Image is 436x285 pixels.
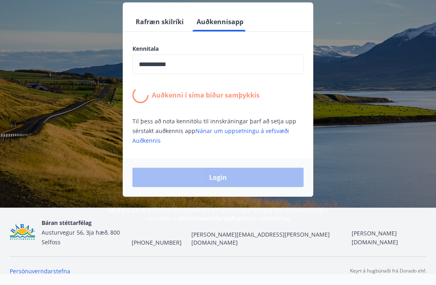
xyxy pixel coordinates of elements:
span: Til þess að nota kennitölu til innskráningar þarf að setja upp sérstakt auðkennis app [132,117,296,144]
a: Persónuverndarstefna [10,267,70,275]
span: Austurvegur 56, 3ja hæð, 800 Selfoss [42,229,120,246]
a: Nánar um uppsetningu á vefsvæði Auðkennis [132,127,289,144]
span: Báran stéttarfélag [42,219,92,227]
span: Með því að skrá þig inn samþykkir þú að upplýsingar um þig séu meðhöndlaðar í samræmi við Báran s... [109,206,328,222]
a: [PERSON_NAME][DOMAIN_NAME] [352,229,398,246]
span: [PERSON_NAME][EMAIL_ADDRESS][PERSON_NAME][DOMAIN_NAME] [191,231,342,247]
a: Persónuverndarstefna [180,214,241,222]
button: Auðkennisapp [193,12,247,31]
span: [PHONE_NUMBER] [132,239,182,247]
button: Rafræn skilríki [132,12,187,31]
img: Bz2lGXKH3FXEIQKvoQ8VL0Fr0uCiWgfgA3I6fSs8.png [10,224,35,241]
p: Keyrt á hugbúnaði frá Dorado ehf. [350,267,426,275]
label: Kennitala [132,45,304,53]
p: Auðkenni í síma bíður samþykkis [152,91,260,100]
